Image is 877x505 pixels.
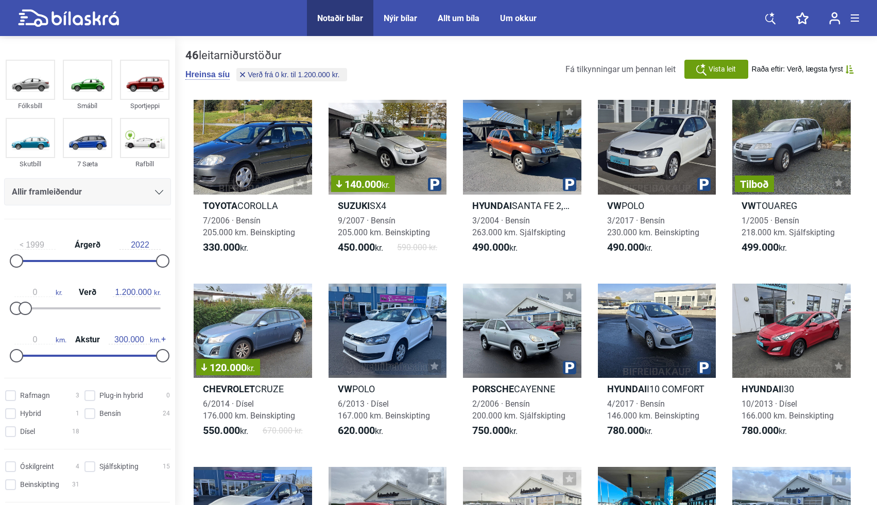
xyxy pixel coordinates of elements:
[20,390,50,401] span: Rafmagn
[99,390,143,401] span: Plug-in hybrid
[12,185,82,199] span: Allir framleiðendur
[472,241,509,253] b: 490.000
[732,100,851,263] a: TilboðVWTOUAREG1/2005 · Bensín218.000 km. Sjálfskipting499.000kr.
[76,390,79,401] span: 3
[463,383,581,395] h2: CAYENNE
[607,216,699,237] span: 3/2017 · Bensín 230.000 km. Beinskipting
[236,68,347,81] button: Verð frá 0 kr. til 1.200.000 kr.
[598,100,716,263] a: VWPOLO3/2017 · Bensín230.000 km. Beinskipting490.000kr.
[742,399,834,421] span: 10/2013 · Dísel 166.000 km. Beinskipting
[194,200,312,212] h2: COROLLA
[338,241,383,254] span: kr.
[166,390,170,401] span: 0
[329,284,447,447] a: VWPOLO6/2013 · Dísel167.000 km. Beinskipting620.000kr.
[72,426,79,437] span: 18
[742,425,787,437] span: kr.
[752,65,854,74] button: Raða eftir: Verð, lægsta fyrst
[500,13,537,23] div: Um okkur
[438,13,479,23] a: Allt um bíla
[607,200,622,211] b: VW
[203,425,248,437] span: kr.
[607,399,699,421] span: 4/2017 · Bensín 146.000 km. Beinskipting
[607,241,652,254] span: kr.
[72,479,79,490] span: 31
[463,284,581,447] a: PorscheCAYENNE2/2006 · Bensín200.000 km. Sjálfskipting750.000kr.
[563,178,576,191] img: parking.png
[73,336,102,344] span: Akstur
[607,424,644,437] b: 780.000
[203,241,248,254] span: kr.
[63,100,112,112] div: Smábíl
[382,180,390,190] span: kr.
[742,200,756,211] b: VW
[201,362,255,373] span: 120.000
[338,241,375,253] b: 450.000
[563,361,576,374] img: parking.png
[463,100,581,263] a: HyundaiSANTA FE 2,7 V63/2004 · Bensín263.000 km. Sjálfskipting490.000kr.
[113,288,161,297] span: kr.
[329,200,447,212] h2: SX4
[732,383,851,395] h2: I30
[338,200,370,211] b: Suzuki
[742,241,779,253] b: 499.000
[185,49,199,62] b: 46
[607,384,647,394] b: Hyundai
[20,461,54,472] span: Óskilgreint
[740,179,769,189] span: Tilboð
[194,100,312,263] a: ToyotaCOROLLA7/2006 · Bensín205.000 km. Beinskipting330.000kr.
[472,241,518,254] span: kr.
[163,461,170,472] span: 15
[203,399,295,421] span: 6/2014 · Dísel 176.000 km. Beinskipting
[472,216,565,237] span: 3/2004 · Bensín 263.000 km. Sjálfskipting
[14,288,62,297] span: kr.
[598,383,716,395] h2: I10 COMFORT
[338,425,383,437] span: kr.
[203,216,295,237] span: 7/2006 · Bensín 205.000 km. Beinskipting
[338,384,352,394] b: VW
[829,12,840,25] img: user-login.svg
[163,408,170,419] span: 24
[463,200,581,212] h2: SANTA FE 2,7 V6
[14,335,66,344] span: km.
[732,284,851,447] a: HyundaiI3010/2013 · Dísel166.000 km. Beinskipting780.000kr.
[329,100,447,263] a: 140.000kr.SuzukiSX49/2007 · Bensín205.000 km. Beinskipting450.000kr.590.000 kr.
[607,425,652,437] span: kr.
[120,100,169,112] div: Sportjeppi
[742,384,781,394] b: Hyundai
[20,408,41,419] span: Hybrid
[338,424,375,437] b: 620.000
[338,399,430,421] span: 6/2013 · Dísel 167.000 km. Beinskipting
[338,216,430,237] span: 9/2007 · Bensín 205.000 km. Beinskipting
[472,399,565,421] span: 2/2006 · Bensín 200.000 km. Sjálfskipting
[203,424,240,437] b: 550.000
[607,241,644,253] b: 490.000
[428,178,441,191] img: parking.png
[336,179,390,189] span: 140.000
[752,65,843,74] span: Raða eftir: Verð, lægsta fyrst
[99,461,139,472] span: Sjálfskipting
[99,408,121,419] span: Bensín
[384,13,417,23] a: Nýir bílar
[697,361,711,374] img: parking.png
[185,69,230,80] button: Hreinsa síu
[109,335,161,344] span: km.
[565,64,676,74] span: Fá tilkynningar um þennan leit
[598,284,716,447] a: HyundaiI10 COMFORT4/2017 · Bensín146.000 km. Beinskipting780.000kr.
[76,408,79,419] span: 1
[742,216,835,237] span: 1/2005 · Bensín 218.000 km. Sjálfskipting
[742,241,787,254] span: kr.
[317,13,363,23] a: Notaðir bílar
[20,426,35,437] span: Dísel
[194,383,312,395] h2: CRUZE
[76,461,79,472] span: 4
[72,241,103,249] span: Árgerð
[76,288,99,297] span: Verð
[742,424,779,437] b: 780.000
[63,158,112,170] div: 7 Sæta
[6,100,55,112] div: Fólksbíll
[472,425,518,437] span: kr.
[598,200,716,212] h2: POLO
